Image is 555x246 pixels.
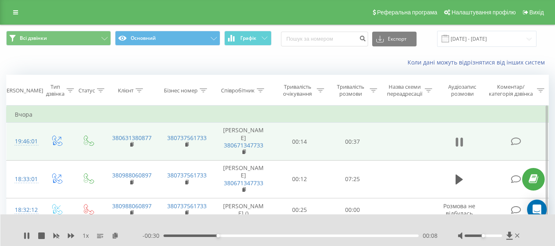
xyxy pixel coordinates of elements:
a: Коли дані можуть відрізнятися вiд інших систем [408,58,549,66]
td: [PERSON_NAME] () [214,198,273,222]
td: Вчора [7,106,549,123]
td: 07:25 [326,161,379,198]
div: Клієнт [118,87,134,94]
div: Тривалість розмови [334,83,368,97]
td: 00:12 [273,161,326,198]
div: Accessibility label [216,234,220,237]
div: [PERSON_NAME] [2,87,43,94]
button: Всі дзвінки [6,31,111,46]
td: [PERSON_NAME] [214,123,273,161]
td: 00:14 [273,123,326,161]
a: 380988060897 [112,171,152,179]
a: 380737561733 [167,202,207,210]
div: Статус [78,87,95,94]
div: Тривалість очікування [281,83,315,97]
div: 19:46:01 [15,133,32,149]
span: Налаштування профілю [451,9,516,16]
span: Графік [240,35,256,41]
a: 380737561733 [167,171,207,179]
div: Тип дзвінка [46,83,64,97]
span: 00:08 [423,232,438,240]
span: Розмова не відбулась [443,202,475,217]
span: 1 x [83,232,89,240]
a: 380988060897 [112,202,152,210]
td: 00:37 [326,123,379,161]
div: Співробітник [221,87,255,94]
span: - 00:30 [143,232,164,240]
div: Коментар/категорія дзвінка [487,83,535,97]
td: 00:00 [326,198,379,222]
a: 380737561733 [167,134,207,142]
div: Open Intercom Messenger [527,200,547,219]
span: Вихід [530,9,544,16]
a: 380631380877 [112,134,152,142]
a: 380671347733 [224,179,263,187]
span: Реферальна програма [377,9,438,16]
button: Графік [224,31,272,46]
div: 18:33:01 [15,171,32,187]
div: Аудіозапис розмови [442,83,483,97]
div: 18:32:12 [15,202,32,218]
span: Всі дзвінки [20,35,47,41]
a: 380671347733 [224,141,263,149]
td: [PERSON_NAME] [214,161,273,198]
button: Основний [115,31,220,46]
div: Accessibility label [481,234,485,237]
td: 00:25 [273,198,326,222]
button: Експорт [372,32,417,46]
input: Пошук за номером [281,32,368,46]
div: Бізнес номер [164,87,198,94]
div: Назва схеми переадресації [387,83,423,97]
